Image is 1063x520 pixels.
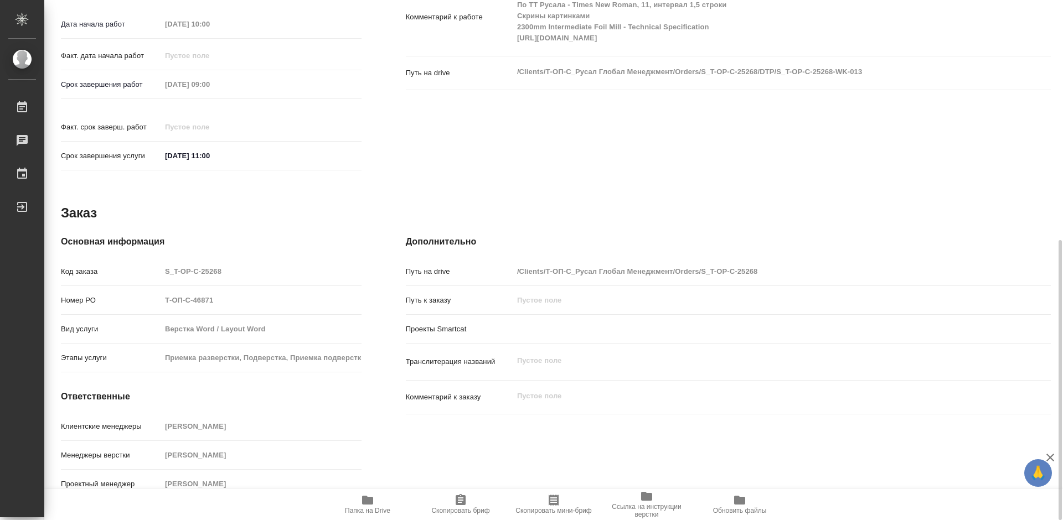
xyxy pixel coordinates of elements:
[607,503,687,518] span: Ссылка на инструкции верстки
[161,148,258,164] input: ✎ Введи что-нибудь
[693,489,786,520] button: Обновить файлы
[61,390,362,403] h4: Ответственные
[161,292,362,308] input: Пустое поле
[1029,461,1047,485] span: 🙏
[321,489,414,520] button: Папка на Drive
[61,295,161,306] p: Номер РО
[161,476,362,492] input: Пустое поле
[61,204,97,222] h2: Заказ
[61,79,161,90] p: Срок завершения работ
[345,507,390,514] span: Папка на Drive
[406,12,513,23] p: Комментарий к работе
[161,48,258,64] input: Пустое поле
[161,76,258,92] input: Пустое поле
[161,447,362,463] input: Пустое поле
[61,122,161,133] p: Факт. срок заверш. работ
[61,235,362,248] h4: Основная информация
[61,150,161,162] p: Срок завершения услуги
[406,67,513,79] p: Путь на drive
[600,489,693,520] button: Ссылка на инструкции верстки
[61,50,161,61] p: Факт. дата начала работ
[61,324,161,335] p: Вид услуги
[161,321,362,337] input: Пустое поле
[61,19,161,30] p: Дата начала работ
[406,235,1051,248] h4: Дополнительно
[513,263,997,279] input: Пустое поле
[61,479,161,490] p: Проектный менеджер
[513,63,997,81] textarea: /Clients/Т-ОП-С_Русал Глобал Менеджмент/Orders/S_T-OP-C-25268/DTP/S_T-OP-C-25268-WK-013
[61,450,161,461] p: Менеджеры верстки
[61,352,161,363] p: Этапы услуги
[406,324,513,335] p: Проекты Smartcat
[414,489,507,520] button: Скопировать бриф
[1024,459,1052,487] button: 🙏
[406,356,513,367] p: Транслитерация названий
[431,507,489,514] span: Скопировать бриф
[513,292,997,308] input: Пустое поле
[406,392,513,403] p: Комментарий к заказу
[406,295,513,306] p: Путь к заказу
[61,421,161,432] p: Клиентские менеджеры
[406,266,513,277] p: Путь на drive
[515,507,591,514] span: Скопировать мини-бриф
[161,350,362,366] input: Пустое поле
[161,418,362,434] input: Пустое поле
[161,119,258,135] input: Пустое поле
[161,16,258,32] input: Пустое поле
[507,489,600,520] button: Скопировать мини-бриф
[161,263,362,279] input: Пустое поле
[61,266,161,277] p: Код заказа
[713,507,767,514] span: Обновить файлы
